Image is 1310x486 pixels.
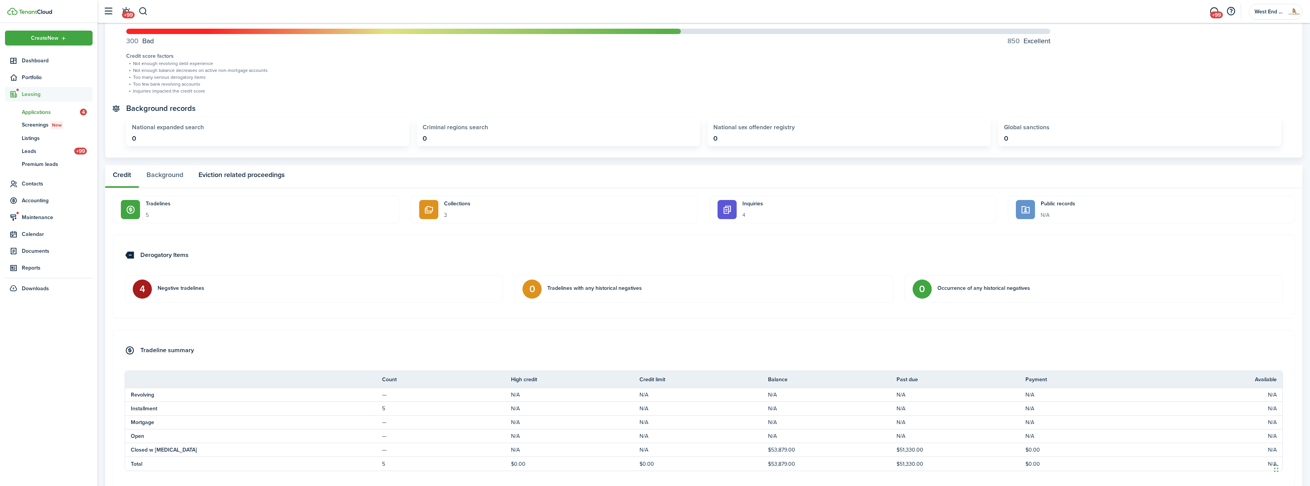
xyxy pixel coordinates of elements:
[1025,432,1142,440] p: N/A
[52,122,62,128] span: New
[1268,432,1277,440] p: N/A
[113,196,400,223] button: Tradelines5
[131,432,144,440] b: Open
[22,247,93,255] span: Documents
[897,375,1025,384] th: Past due
[1207,2,1221,21] a: Messaging
[897,391,1014,399] p: N/A
[132,124,404,131] widget-stats-title: National expanded search
[5,106,93,119] a: Applications4
[1255,375,1282,384] th: Available
[1224,5,1237,18] button: Open resource center
[1041,200,1287,208] p: Public records
[1008,196,1295,223] button: Public recordsN/A
[22,73,93,81] span: Portfolio
[768,391,885,399] p: N/A
[713,124,985,131] widget-stats-title: National sex offender registry
[74,148,87,154] span: +99
[22,121,93,129] span: Screenings
[514,275,893,303] screening-view-statistic-card: Tradelines with any historical negatives
[1272,449,1310,486] iframe: Chat Widget
[5,132,93,145] a: Listings
[133,67,1281,74] li: Not enough balance decreases on active non-mortgage accounts
[142,36,154,46] span: Bad
[382,432,499,440] p: —
[101,4,116,19] button: Open sidebar
[22,147,74,155] span: Leads
[133,60,1281,67] li: Not enough revolving debt experience
[146,200,392,208] p: Tradelines
[1268,418,1277,426] p: N/A
[640,375,768,384] th: Credit limit
[1025,446,1142,454] p: $0.00
[713,135,718,142] widget-stats-description: 0
[1025,375,1154,384] th: Payment
[905,275,1283,303] button: 0Occurrence of any historical negatives
[444,211,690,219] p: 3
[1025,405,1142,413] p: N/A
[5,119,93,132] a: ScreeningsNew
[22,134,93,142] span: Listings
[640,432,757,440] p: N/A
[382,446,499,454] p: —
[768,460,885,468] p: $53,879.00
[191,165,292,188] button: Eviction related proceedings
[133,88,1281,94] li: Inquiries impacted the credit score
[382,375,511,384] th: Count
[158,284,495,292] p: Negative tradelines
[126,36,138,46] span: 300
[1268,446,1277,454] p: N/A
[1274,457,1279,480] div: Drag
[382,391,499,399] p: —
[5,31,93,46] button: Open menu
[640,446,757,454] p: N/A
[897,460,1014,468] p: $51,330.00
[132,135,136,142] widget-stats-description: 0
[1004,124,1276,131] widget-stats-title: Global sanctions
[1268,405,1277,413] p: N/A
[131,405,157,413] b: Installment
[5,260,93,275] a: Reports
[7,8,18,15] img: TenantCloud
[5,158,93,171] a: Premium leads
[125,346,1283,355] h3: Tradeline summary
[22,213,93,221] span: Maintenance
[768,418,885,426] p: N/A
[382,418,499,426] p: —
[897,446,1014,454] p: $51,330.00
[742,200,988,208] p: Inquiries
[897,418,1014,426] p: N/A
[1025,418,1142,426] p: N/A
[22,284,49,293] span: Downloads
[1025,391,1142,399] p: N/A
[640,405,757,413] p: N/A
[511,446,628,454] p: N/A
[146,211,392,219] p: 5
[1268,391,1277,399] p: N/A
[140,282,145,296] span: 4
[382,460,499,468] p: 5
[710,196,996,223] button: Inquiries4
[640,391,757,399] p: N/A
[125,250,1283,260] h3: Derogatory Items
[138,5,148,18] button: Search
[511,418,628,426] p: N/A
[897,405,1014,413] p: N/A
[742,211,988,219] p: 4
[22,264,93,272] span: Reports
[122,11,135,18] span: +99
[1210,11,1223,18] span: +99
[511,375,640,384] th: High credit
[768,446,885,454] p: $53,879.00
[126,104,195,113] text-item: Background records
[905,275,1283,303] screening-view-statistic-card: Occurrence of any historical negatives
[514,275,893,303] button: 0Tradelines with any historical negatives
[1255,9,1285,15] span: West End Property Management
[768,432,885,440] p: N/A
[640,460,757,468] p: $0.00
[133,81,1281,88] li: Too few bank revolving accounts
[125,275,503,303] screening-view-statistic-card: Negative tradelines
[423,135,427,142] widget-stats-description: 0
[126,52,1281,60] h4: Credit score factors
